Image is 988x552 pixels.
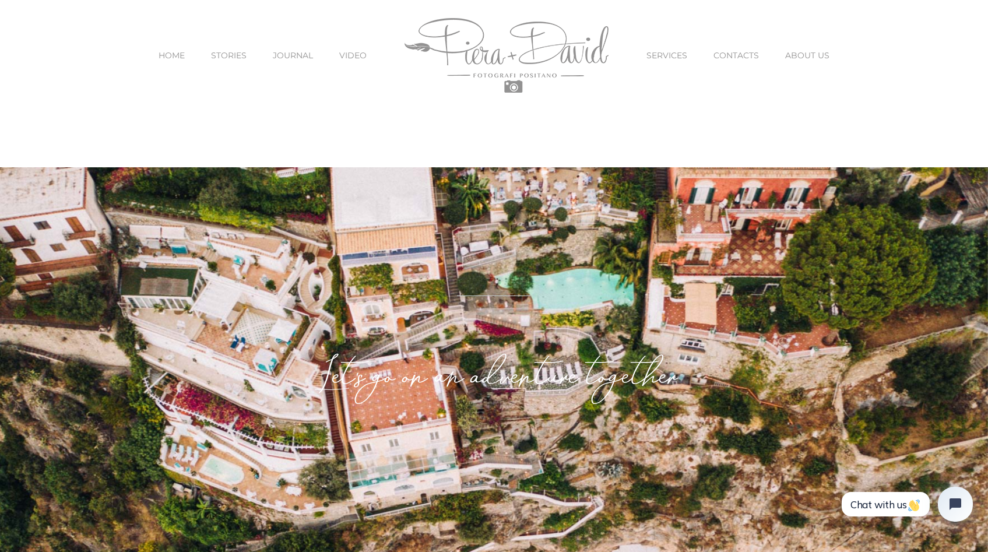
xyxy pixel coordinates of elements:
[646,51,687,59] span: SERVICES
[785,51,829,59] span: ABOUT US
[159,51,185,59] span: HOME
[785,31,829,80] a: ABOUT US
[713,51,759,59] span: CONTACTS
[211,51,247,59] span: STORIES
[405,18,609,93] img: Piera Plus David Photography Positano Logo
[339,51,367,59] span: VIDEO
[713,31,759,80] a: CONTACTS
[339,31,367,80] a: VIDEO
[273,51,313,59] span: JOURNAL
[824,470,988,552] iframe: Tidio Chat
[646,31,687,80] a: SERVICES
[314,361,674,399] em: Let's go on an adventure together
[159,31,185,80] a: HOME
[211,31,247,80] a: STORIES
[273,31,313,80] a: JOURNAL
